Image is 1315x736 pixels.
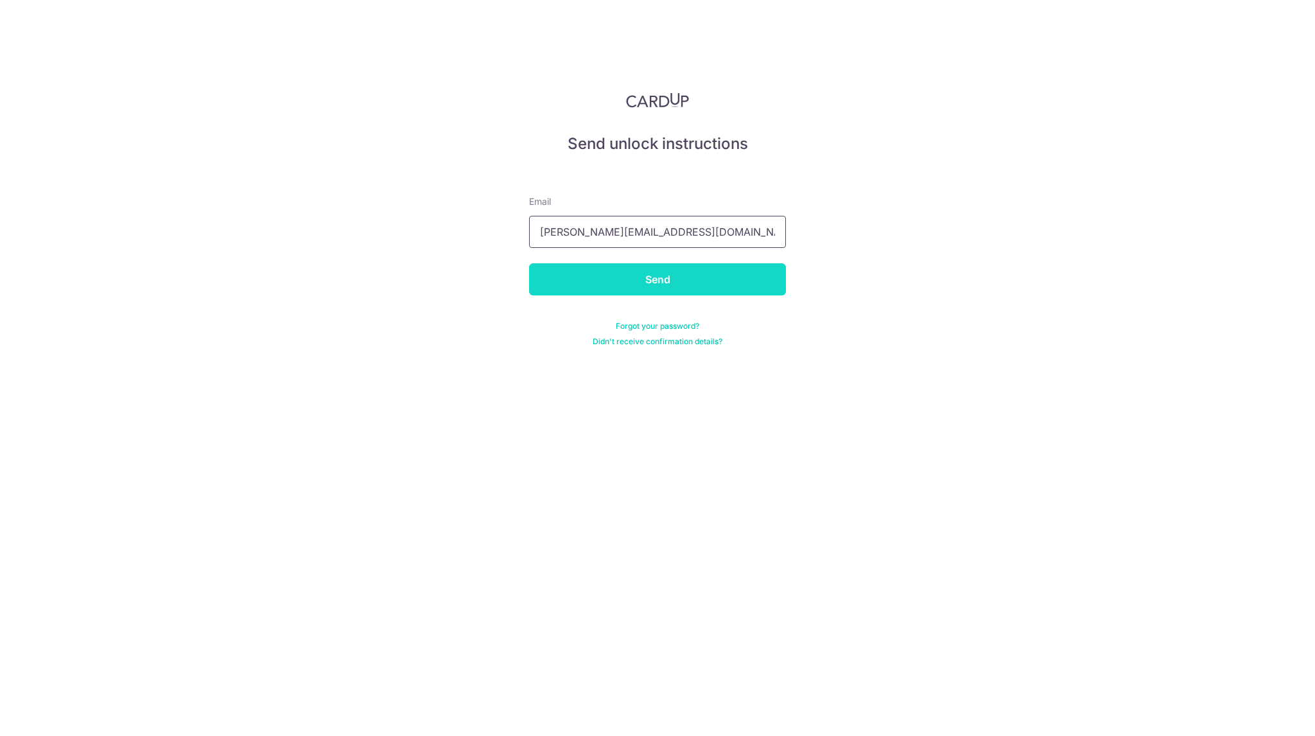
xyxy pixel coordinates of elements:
input: Send [529,263,786,295]
input: Enter your Email [529,216,786,248]
h5: Send unlock instructions [529,134,786,154]
a: Forgot your password? [616,321,699,331]
span: translation missing: en.devise.label.Email [529,196,551,207]
a: Didn't receive confirmation details? [593,337,722,347]
img: CardUp Logo [626,92,689,108]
